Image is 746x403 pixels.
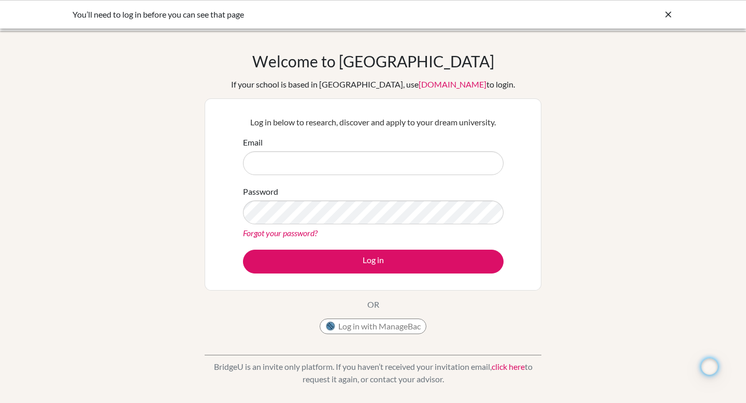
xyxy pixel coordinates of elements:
button: Log in [243,250,504,274]
button: Log in with ManageBac [320,319,426,334]
p: BridgeU is an invite only platform. If you haven’t received your invitation email, to request it ... [205,361,541,385]
p: Log in below to research, discover and apply to your dream university. [243,116,504,128]
a: [DOMAIN_NAME] [419,79,486,89]
a: click here [492,362,525,371]
div: You’ll need to log in before you can see that page [73,8,518,21]
label: Email [243,136,263,149]
a: Forgot your password? [243,228,318,238]
label: Password [243,185,278,198]
p: OR [367,298,379,311]
div: If your school is based in [GEOGRAPHIC_DATA], use to login. [231,78,515,91]
h1: Welcome to [GEOGRAPHIC_DATA] [252,52,494,70]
